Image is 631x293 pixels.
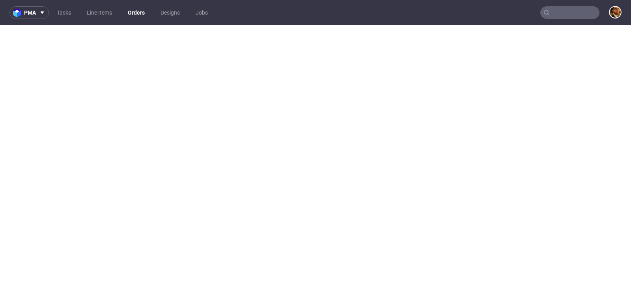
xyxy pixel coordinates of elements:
a: Line Items [82,6,117,19]
a: Orders [123,6,149,19]
img: logo [13,8,24,17]
span: pma [24,10,36,15]
img: Matteo Corsico [610,7,621,18]
a: Designs [156,6,185,19]
a: Tasks [52,6,76,19]
button: pma [9,6,49,19]
a: Jobs [191,6,213,19]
